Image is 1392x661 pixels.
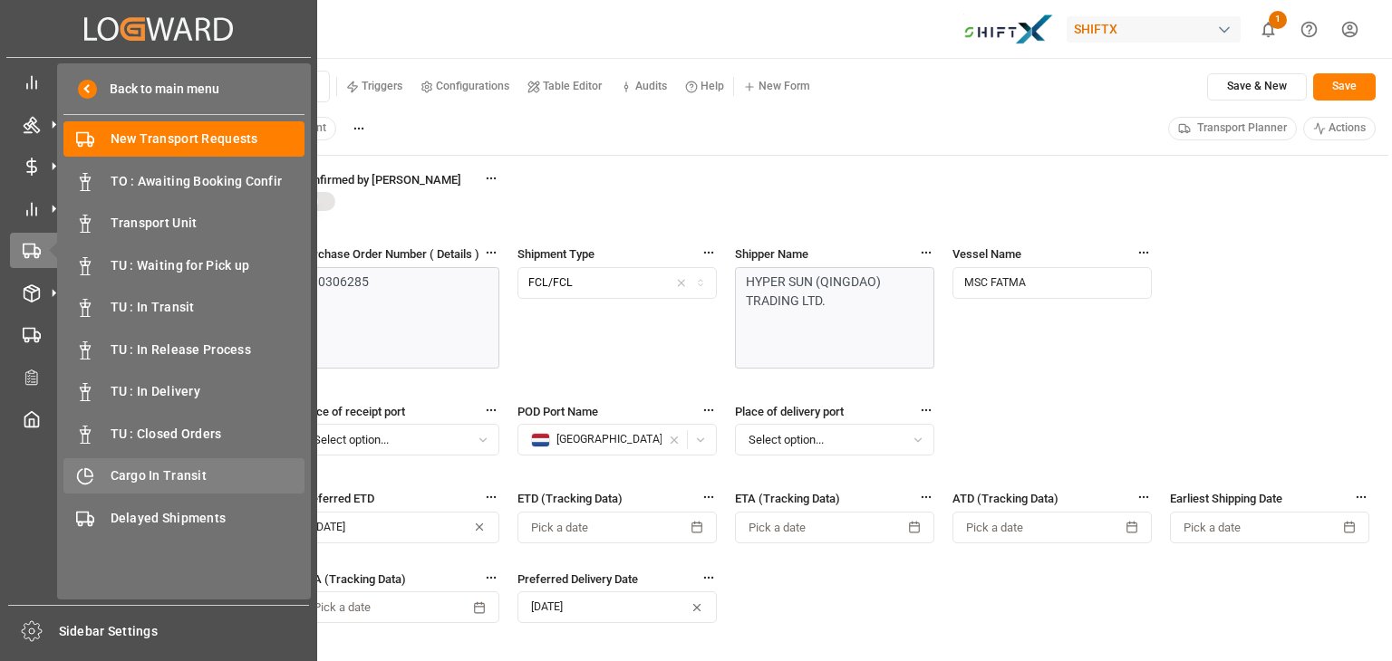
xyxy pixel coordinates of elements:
small: Audits [635,81,667,91]
div: 30306285 [311,273,484,292]
button: Configurations [411,73,518,101]
a: Delayed Shipments [63,500,304,535]
span: Preferred Delivery Date [517,570,638,589]
a: TO : Awaiting Booking Confir [63,163,304,198]
span: TU : In Delivery [111,382,305,401]
span: Sidebar Settings [59,622,310,641]
button: Triggers [337,73,411,101]
a: TU : In Delivery [63,374,304,409]
span: POD Port Name [517,402,598,421]
span: New Transport Requests [111,129,305,148]
span: Place of receipt port [300,402,405,421]
button: Select option... [300,424,499,455]
span: Pick a date [966,520,1023,536]
button: Pick a date [952,512,1152,543]
button: Pick a date [735,512,934,543]
span: TO : Awaiting Booking Confir [111,172,305,191]
span: Shipment Type [517,244,594,263]
span: Back to main menu [97,80,219,99]
small: Table Editor [543,81,602,91]
span: Transport Unit [111,214,305,233]
a: Workflows [10,317,307,352]
a: Control Tower [10,64,307,100]
button: New Form [734,73,819,101]
span: Pick a date [314,599,371,616]
img: Bildschirmfoto%202024-11-13%20um%2009.31.44.png_1731487080.png [963,14,1054,45]
span: Transport Planner [1197,120,1287,137]
button: Select option... [735,424,934,455]
small: New Form [759,81,810,91]
button: Transport Planner [1168,117,1297,140]
span: Select option... [314,432,389,448]
span: ATA (Tracking Data) [300,570,406,589]
div: FCL/FCL [528,275,573,292]
button: Save [1313,73,1376,101]
a: New Transport Requests [63,121,304,157]
button: [DATE] [517,591,717,623]
span: Preferred ETD [300,489,374,508]
button: Actions [1303,117,1377,140]
a: TU : In Release Process [63,331,304,367]
span: Pick a date [1184,520,1241,536]
span: Delayed Shipments [111,509,305,528]
button: Help [676,73,733,101]
span: TU : Waiting for Pick up [111,256,305,275]
button: Help Center [1289,9,1329,50]
button: Pick a date [1170,512,1369,543]
span: ETD (Tracking Data) [517,489,623,508]
button: country[GEOGRAPHIC_DATA] - NLRTM [517,424,717,455]
span: ETA (Tracking Data) [735,489,840,508]
a: Transport Unit [63,206,304,241]
span: Pick a date [531,520,588,536]
a: Cargo In Transit [63,458,304,493]
span: Pick a date [749,520,806,536]
span: 1 [1269,11,1287,29]
button: Pick a date [300,591,499,623]
div: SHIFTX [1067,16,1241,43]
small: Triggers [362,81,402,91]
a: TU : Waiting for Pick up [63,247,304,283]
span: TU : Closed Orders [111,425,305,444]
span: Confirmed by [PERSON_NAME] [300,170,461,189]
span: TU : In Transit [111,298,305,317]
a: My Cockpit [10,401,307,436]
button: Save & New [1207,73,1307,101]
button: Audits [611,73,676,101]
button: SHIFTX [1067,12,1248,46]
span: Earliest Shipping Date [1170,489,1282,508]
span: Shipper Name [735,244,808,263]
button: Table Editor [518,73,611,101]
span: Select option... [749,432,824,448]
div: [GEOGRAPHIC_DATA] - NLRTM [531,432,662,448]
a: TU : In Transit [63,290,304,325]
small: Configurations [436,81,509,91]
small: Help [701,81,724,91]
span: Cargo In Transit [111,466,305,485]
span: Place of delivery port [735,402,844,421]
button: show 1 new notifications [1248,9,1289,50]
span: TU : In Release Process [111,340,305,359]
a: TU : Closed Orders [63,416,304,451]
button: [DATE] [300,512,499,543]
span: Vessel Name [952,244,1021,263]
img: country [531,433,550,447]
button: Pick a date [517,512,717,543]
div: HYPER SUN (QINGDAO) TRADING LTD. [746,273,919,311]
span: Purchase Order Number ( Details ) [300,244,479,263]
span: ATD (Tracking Data) [952,489,1058,508]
